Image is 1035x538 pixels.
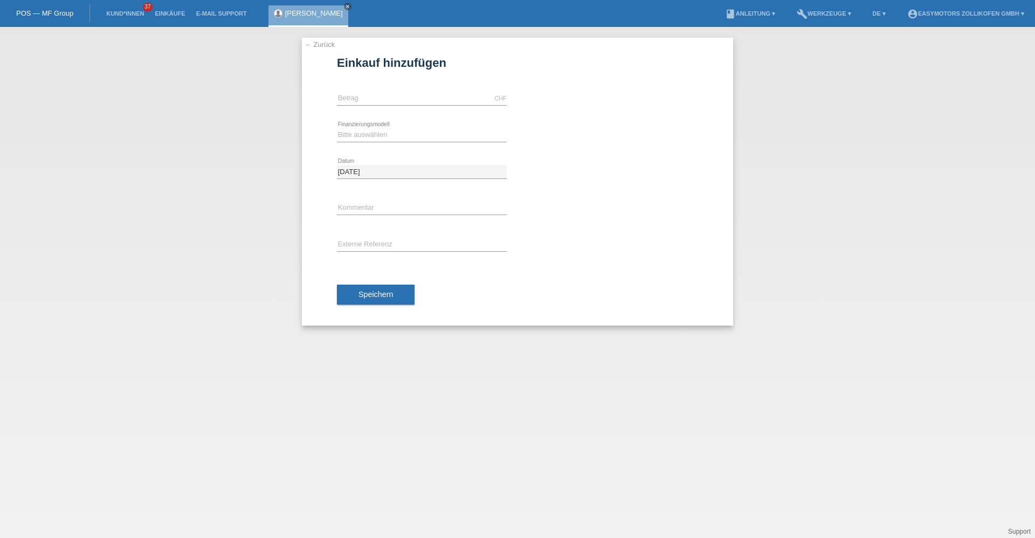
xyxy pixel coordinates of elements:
[725,9,736,19] i: book
[791,10,857,17] a: buildWerkzeuge ▾
[1008,528,1031,535] a: Support
[720,10,781,17] a: bookAnleitung ▾
[285,9,343,17] a: [PERSON_NAME]
[16,9,73,17] a: POS — MF Group
[101,10,149,17] a: Kund*innen
[337,56,698,70] h1: Einkauf hinzufügen
[867,10,891,17] a: DE ▾
[149,10,190,17] a: Einkäufe
[345,4,350,9] i: close
[797,9,808,19] i: build
[337,285,415,305] button: Speichern
[358,290,393,299] span: Speichern
[191,10,252,17] a: E-Mail Support
[143,3,153,12] span: 37
[305,40,335,49] a: ← Zurück
[494,95,507,101] div: CHF
[902,10,1030,17] a: account_circleEasymotors Zollikofen GmbH ▾
[344,3,351,10] a: close
[907,9,918,19] i: account_circle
